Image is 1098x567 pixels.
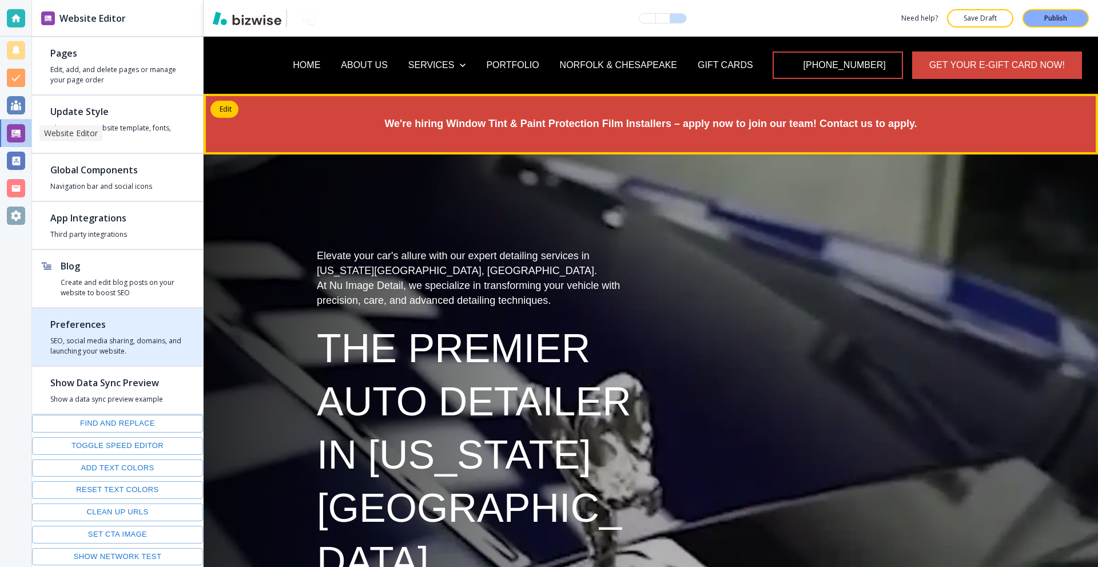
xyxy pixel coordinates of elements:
a: Get Your E-Gift Card Now! [912,51,1082,79]
button: Add text colors [32,459,203,477]
button: Edit [210,101,238,118]
button: Toggle speed editor [32,437,203,455]
button: Find and replace [32,415,203,433]
button: Clean up URLs [32,503,203,521]
h2: Update Style [50,105,185,118]
p: Elevate your car's allure with our expert detailing services in [US_STATE][GEOGRAPHIC_DATA], [GEO... [317,249,637,308]
h4: Navigation bar and social icons [50,181,185,192]
h2: App Integrations [50,211,185,225]
a: [PHONE_NUMBER] [773,51,903,79]
h2: Global Components [50,163,185,177]
p: Publish [1044,13,1067,23]
button: BlogCreate and edit blog posts on your website to boost SEO [32,250,203,307]
h4: Show a data sync preview example [50,394,163,405]
p: GIFT CARDS [698,58,753,72]
h4: Change your website template, fonts, and colors [50,123,185,144]
p: HOME [293,58,320,72]
p: ABOUT US [341,58,388,72]
button: Update StyleChange your website template, fonts, and colors [32,96,203,153]
h2: Preferences [50,318,185,331]
p: SERVICES [408,58,455,72]
p: PORTFOLIO [486,58,539,72]
button: Save Draft [947,9,1013,27]
button: App IntegrationsThird party integrations [32,202,203,249]
button: Show network test [32,548,203,566]
h2: Website Editor [59,11,126,25]
p: Website Editor [44,128,98,139]
button: PagesEdit, add, and delete pages or manage your page order [32,37,203,94]
p: Save Draft [962,13,998,23]
p: NORFOLK & CHESAPEAKE [560,58,677,72]
h2: Blog [61,259,185,273]
button: Reset text colors [32,481,203,499]
img: Your Logo [292,11,323,25]
h4: SEO, social media sharing, domains, and launching your website. [50,336,185,356]
h4: Third party integrations [50,229,185,240]
h2: Show Data Sync Preview [50,376,163,390]
img: Bizwise Logo [213,11,281,25]
button: Publish [1023,9,1089,27]
button: PreferencesSEO, social media sharing, domains, and launching your website. [32,308,203,366]
h2: Pages [50,46,185,60]
button: Set CTA image [32,526,203,544]
button: Show Data Sync PreviewShow a data sync preview example [32,367,181,414]
h4: Create and edit blog posts on your website to boost SEO [61,277,185,298]
p: We're hiring Window Tint & Paint Protection Film Installers – apply now to join our team! Contact... [317,117,985,132]
h4: Edit, add, and delete pages or manage your page order [50,65,185,85]
h3: Need help? [901,13,938,23]
img: editor icon [41,11,55,25]
button: Global ComponentsNavigation bar and social icons [32,154,203,201]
